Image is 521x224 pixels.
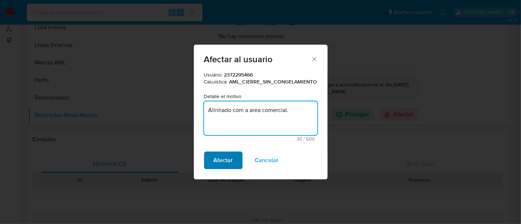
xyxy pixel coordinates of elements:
textarea: Motivo [204,101,317,135]
button: Fechar [311,56,317,62]
span: Máximo de 500 caracteres [206,137,315,141]
p: Usuário: [204,71,317,79]
p: Casuística: [204,78,317,86]
button: Cancelar [245,152,288,169]
button: Afectar [204,152,243,169]
span: Afectar [214,152,233,168]
strong: AML_CIERRE_SIN_CONGELAMIENTO [229,78,317,85]
strong: 2372295466 [224,71,253,78]
span: Afectar al usuario [204,55,311,64]
span: Cancelar [255,152,279,168]
p: Detalle el motivo [204,93,317,100]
